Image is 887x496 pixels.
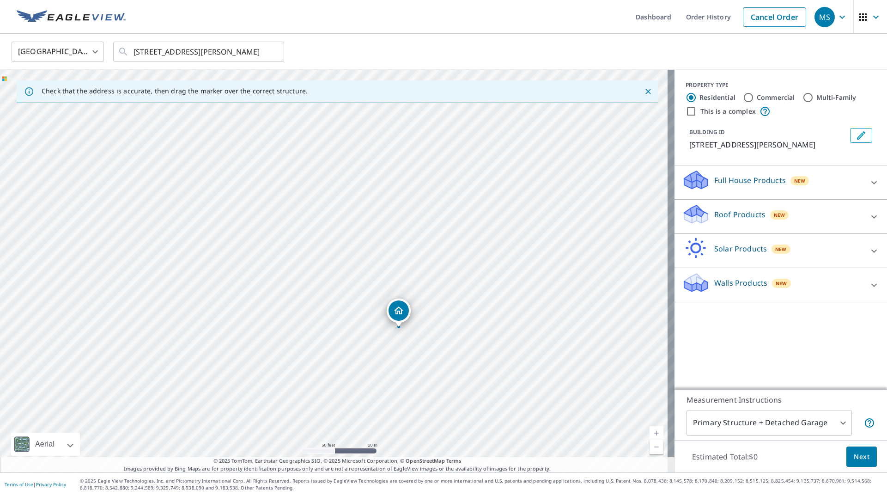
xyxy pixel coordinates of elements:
[642,86,654,98] button: Close
[794,177,806,184] span: New
[80,478,882,491] p: © 2025 Eagle View Technologies, Inc. and Pictometry International Corp. All Rights Reserved. Repo...
[699,93,735,102] label: Residential
[743,7,806,27] a: Cancel Order
[687,394,875,405] p: Measurement Instructions
[682,238,880,264] div: Solar ProductsNew
[757,93,795,102] label: Commercial
[650,426,663,440] a: Current Level 19, Zoom In
[714,277,767,288] p: Walls Products
[32,433,57,456] div: Aerial
[406,457,444,464] a: OpenStreetMap
[854,451,869,463] span: Next
[776,280,787,287] span: New
[689,128,725,136] p: BUILDING ID
[213,457,462,465] span: © 2025 TomTom, Earthstar Geographics SIO, © 2025 Microsoft Corporation, ©
[682,203,880,230] div: Roof ProductsNew
[714,209,765,220] p: Roof Products
[714,243,767,254] p: Solar Products
[11,433,80,456] div: Aerial
[846,447,877,467] button: Next
[687,410,852,436] div: Primary Structure + Detached Garage
[816,93,857,102] label: Multi-Family
[682,169,880,196] div: Full House ProductsNew
[650,440,663,454] a: Current Level 19, Zoom Out
[814,7,835,27] div: MS
[5,482,66,487] p: |
[774,211,785,219] span: New
[685,447,765,467] p: Estimated Total: $0
[850,128,872,143] button: Edit building 1
[36,481,66,488] a: Privacy Policy
[864,417,875,429] span: Your report will include the primary structure and a detached garage if one exists.
[714,175,786,186] p: Full House Products
[686,81,876,89] div: PROPERTY TYPE
[42,87,308,95] p: Check that the address is accurate, then drag the marker over the correct structure.
[700,107,756,116] label: This is a complex
[387,299,411,327] div: Dropped pin, building 1, Residential property, 31 Gulf Hill Rd Cortland, NY 13045
[775,245,787,253] span: New
[446,457,462,464] a: Terms
[12,39,104,65] div: [GEOGRAPHIC_DATA]
[5,481,33,488] a: Terms of Use
[682,272,880,298] div: Walls ProductsNew
[689,139,846,150] p: [STREET_ADDRESS][PERSON_NAME]
[17,10,126,24] img: EV Logo
[134,39,265,65] input: Search by address or latitude-longitude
